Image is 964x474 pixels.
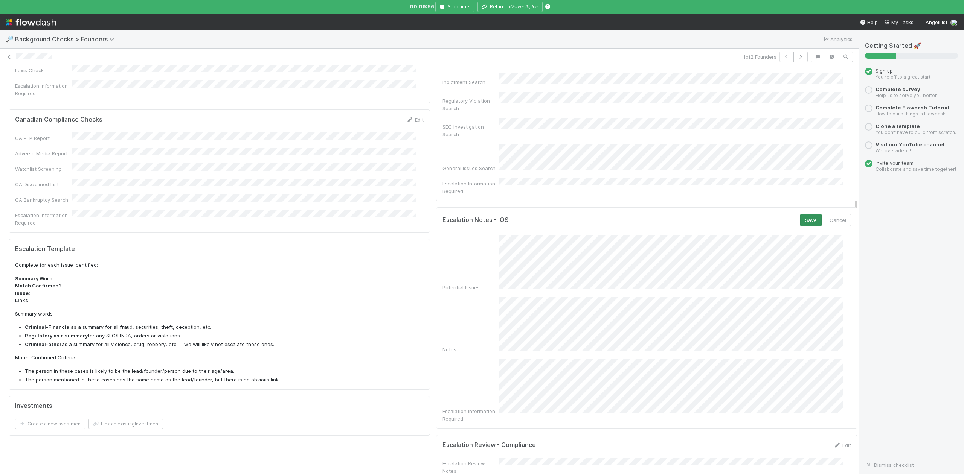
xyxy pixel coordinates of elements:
[442,407,499,422] div: Escalation Information Required
[15,310,424,318] p: Summary words:
[6,16,56,29] img: logo-inverted-e16ddd16eac7371096b0.svg
[15,290,30,296] strong: Issue:
[825,214,851,226] button: Cancel
[865,42,958,50] h5: Getting Started 🚀
[876,129,956,135] small: You don’t have to build from scratch.
[876,86,920,92] a: Complete survey
[800,214,822,226] button: Save
[442,180,499,195] div: Escalation Information Required
[743,53,776,61] span: 1 of 2 Founders
[15,245,424,253] h5: Escalation Template
[15,261,424,269] p: Complete for each issue identified:
[876,148,911,153] small: We love videos!
[25,333,88,339] strong: Regulatory as a summary
[876,166,956,172] small: Collaborate and save time together!
[442,164,499,172] div: General Issues Search
[15,116,102,123] h5: Canadian Compliance Checks
[865,462,914,468] a: Dismiss checklist
[15,82,72,97] div: Escalation Information Required
[15,67,72,74] div: Lexis Check
[25,324,424,331] li: as a summary for all fraud, securities, theft, deception, etc.
[876,105,949,111] a: Complete Flowdash Tutorial
[442,284,499,291] div: Potential Issues
[442,78,499,86] div: Indictment Search
[6,36,14,42] span: 🔎
[950,19,958,26] img: avatar_45aa71e2-cea6-4b00-9298-a0421aa61a2d.png
[876,160,914,166] a: Invite your team
[823,35,853,44] a: Analytics
[15,35,118,43] span: Background Checks > Founders
[442,346,499,353] div: Notes
[15,196,72,204] div: CA Bankruptcy Search
[876,74,932,80] small: You’re off to a great start!
[15,165,72,173] div: Watchlist Screening
[15,419,85,429] button: Create a newInvestment
[15,297,30,303] strong: Links:
[884,19,914,25] span: My Tasks
[876,111,947,117] small: How to build things in Flowdash.
[25,376,424,384] li: The person mentioned in these cases has the same name as the lead/founder, but there is no obviou...
[435,2,474,12] button: Stop timer
[876,141,944,147] a: Visit our YouTube channel
[15,134,72,142] div: CA PEP Report
[15,354,424,362] p: Match Confirmed Criteria:
[406,117,424,123] a: Edit
[510,4,539,9] i: Quiver AI, Inc.
[25,341,62,347] strong: Criminal-other
[15,402,52,410] h5: Investments
[876,123,920,129] a: Clone a template
[25,324,71,330] strong: Criminal-Financial
[15,275,54,281] strong: Summary Word:
[15,211,72,226] div: Escalation Information Required
[15,283,62,289] strong: Match Confirmed?
[926,19,947,25] span: AngelList
[860,18,878,26] div: Help
[25,341,424,348] li: as a summary for all violence, drug, robbery, etc — we will likely not escalate these ones.
[884,18,914,26] a: My Tasks
[442,441,536,449] h5: Escalation Review - Compliance
[15,181,72,188] div: CA Disciplined List
[25,368,424,375] li: The person in these cases is likely to be the lead/founder/person due to their age/area.
[442,216,509,224] h5: Escalation Notes - IOS
[442,97,499,112] div: Regulatory Violation Search
[876,68,893,74] span: Sign up
[876,93,938,98] small: Help us to serve you better.
[25,332,424,340] li: for any SEC/FINRA, orders or violations.
[410,3,432,10] span: 00:09:56
[88,419,163,429] button: Link an existingInvestment
[833,442,851,448] a: Edit
[442,123,499,138] div: SEC Investigation Search
[15,150,72,157] div: Adverse Media Report
[477,2,543,12] button: Return toQuiver AI, Inc.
